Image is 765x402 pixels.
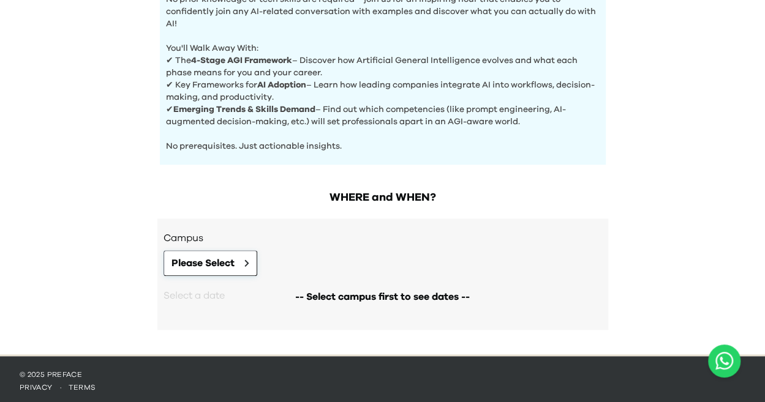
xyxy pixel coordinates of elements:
h2: WHERE and WHEN? [157,189,608,206]
p: No prerequisites. Just actionable insights. [166,128,600,152]
p: You'll Walk Away With: [166,30,600,54]
b: Emerging Trends & Skills Demand [173,105,315,114]
p: ✔ Key Frameworks for – Learn how leading companies integrate AI into workflows, decision-making, ... [166,79,600,103]
span: · [53,384,69,391]
b: 4-Stage AGI Framework [191,56,292,65]
b: AI Adoption [257,81,306,89]
a: terms [69,384,96,391]
span: -- Select campus first to see dates -- [295,289,470,304]
h3: Campus [164,231,602,245]
span: Please Select [171,256,235,270]
button: Open WhatsApp chat [708,344,741,378]
a: privacy [20,384,53,391]
p: ✔ The – Discover how Artificial General Intelligence evolves and what each phase means for you an... [166,54,600,79]
button: Please Select [164,250,257,276]
p: ✔ – Find out which competencies (like prompt engineering, AI-augmented decision-making, etc.) wil... [166,103,600,128]
p: © 2025 Preface [20,370,745,379]
a: Chat with us on WhatsApp [708,344,741,378]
